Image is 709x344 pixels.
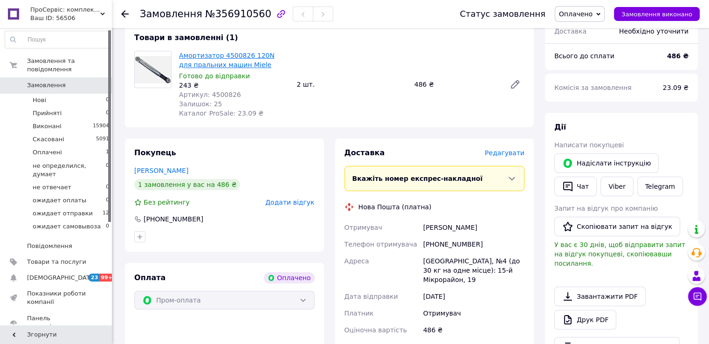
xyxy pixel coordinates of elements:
a: Редагувати [506,75,524,94]
span: 15904 [93,122,109,131]
span: Замовлення виконано [621,11,692,18]
span: Дата відправки [344,293,398,300]
span: 0 [106,109,109,117]
span: Оціночна вартість [344,326,407,334]
div: [PHONE_NUMBER] [143,214,204,224]
span: Без рейтингу [144,199,190,206]
span: Отримувач [344,224,382,231]
input: Пошук [5,31,110,48]
div: Отримувач [421,305,526,322]
span: 5091 [96,135,109,144]
a: Друк PDF [554,310,616,330]
button: Надіслати інструкцію [554,153,659,173]
span: Замовлення [140,8,202,20]
a: [PERSON_NAME] [134,167,188,174]
button: Чат з покупцем [688,287,707,306]
span: 1 [106,148,109,157]
span: 0 [106,183,109,192]
span: Всього до сплати [554,52,614,60]
a: Viber [600,177,633,196]
span: Адреса [344,257,369,265]
span: 0 [106,96,109,104]
div: Необхідно уточнити [613,21,694,41]
span: 12 [103,209,109,218]
span: Телефон отримувача [344,241,417,248]
span: Залишок: 25 [179,100,222,108]
div: Ваш ID: 56506 [30,14,112,22]
div: [DATE] [421,288,526,305]
span: Редагувати [485,149,524,157]
span: Оплата [134,273,165,282]
span: [DEMOGRAPHIC_DATA] [27,274,96,282]
span: Комісія за замовлення [554,84,632,91]
span: не отвечает [33,183,71,192]
span: Повідомлення [27,242,72,250]
span: Показники роботи компанії [27,289,86,306]
span: 23.09 ₴ [663,84,688,91]
span: Прийняті [33,109,62,117]
span: не определился, думает [33,162,106,179]
span: Оплачено [559,10,592,18]
span: Панель управління [27,314,86,331]
span: Артикул: 4500826 [179,91,241,98]
span: Оплачені [33,148,62,157]
span: Скасовані [33,135,64,144]
span: №356910560 [205,8,271,20]
span: Написати покупцеві [554,141,624,149]
span: Дії [554,123,566,131]
div: [PERSON_NAME] [421,219,526,236]
span: Товари в замовленні (1) [134,33,238,42]
span: Готово до відправки [179,72,250,80]
span: Додати відгук [265,199,314,206]
div: 2 шт. [293,78,410,91]
span: 99+ [99,274,115,282]
span: Виконані [33,122,62,131]
span: Замовлення та повідомлення [27,57,112,74]
span: У вас є 30 днів, щоб відправити запит на відгук покупцеві, скопіювавши посилання. [554,241,685,267]
span: Покупець [134,148,176,157]
img: Амортизатор 4500826 120N для пральних машин Miele [135,56,171,83]
button: Чат [554,177,597,196]
div: 1 замовлення у вас на 486 ₴ [134,179,240,190]
span: Товари та послуги [27,258,86,266]
span: Доставка [344,148,385,157]
div: Статус замовлення [460,9,545,19]
a: Telegram [637,177,683,196]
span: Вкажіть номер експрес-накладної [352,175,483,182]
span: ожидает оплаты [33,196,86,205]
span: Доставка [554,28,586,35]
span: Замовлення [27,81,66,89]
div: Нова Пошта (платна) [356,202,434,212]
div: [GEOGRAPHIC_DATA], №4 (до 30 кг на одне місце): 15-й Мікрорайон, 19 [421,253,526,288]
span: 23 [89,274,99,282]
div: 486 ₴ [421,322,526,338]
span: Каталог ProSale: 23.09 ₴ [179,110,263,117]
div: 243 ₴ [179,81,289,90]
span: Запит на відгук про компанію [554,205,658,212]
div: [PHONE_NUMBER] [421,236,526,253]
span: ожидает отправки [33,209,93,218]
span: 0 [106,222,109,231]
div: Оплачено [264,272,314,283]
span: 0 [106,196,109,205]
b: 486 ₴ [667,52,688,60]
span: ПроСервіс: комплектуючі для пральних машин та побутової техніки [30,6,100,14]
div: Повернутися назад [121,9,129,19]
span: Нові [33,96,46,104]
button: Скопіювати запит на відгук [554,217,680,236]
a: Амортизатор 4500826 120N для пральних машин Miele [179,52,275,69]
span: Платник [344,310,374,317]
span: 0 [106,162,109,179]
button: Замовлення виконано [614,7,700,21]
span: ожидает самовывоза [33,222,101,231]
a: Завантажити PDF [554,287,646,306]
div: 486 ₴ [411,78,502,91]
